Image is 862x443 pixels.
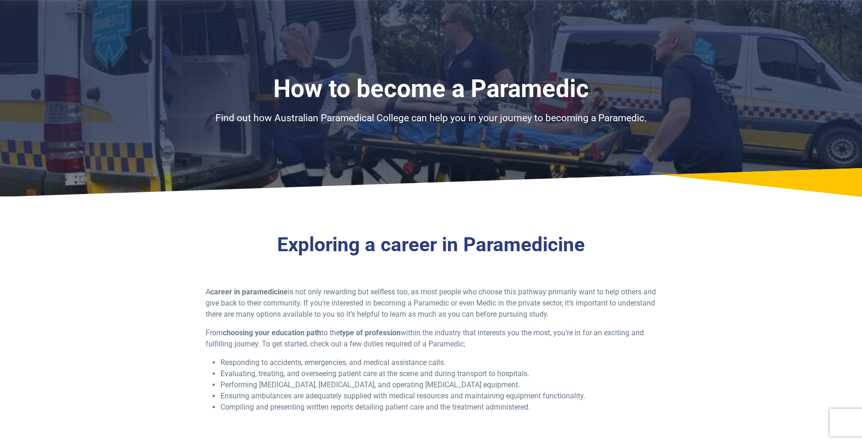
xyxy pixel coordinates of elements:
li: Performing [MEDICAL_DATA], [MEDICAL_DATA], and operating [MEDICAL_DATA] equipment. [220,379,656,391]
strong: type of profession [340,328,401,337]
li: Responding to accidents, emergencies, and medical assistance calls. [220,357,656,368]
h1: How to become a Paramedic [160,74,703,104]
li: Evaluating, treating, and overseeing patient care at the scene and during transport to hospitals. [220,368,656,379]
li: Compiling and presenting written reports detailing patient care and the treatment administered. [220,402,656,413]
p: From to the within the industry that interests you the most, you’re in for an exciting and fulfil... [206,327,656,350]
h2: Exploring a career in Paramedicine [160,233,703,257]
strong: choosing your education path [223,328,321,337]
strong: career in paramedicine [210,287,288,296]
li: Ensuring ambulances are adequately supplied with medical resources and maintaining equipment func... [220,391,656,402]
p: Find out how Australian Paramedical College can help you in your journey to becoming a Paramedic. [160,111,703,126]
p: A is not only rewarding but selfless too, as most people who choose this pathway primarily want t... [206,287,656,320]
